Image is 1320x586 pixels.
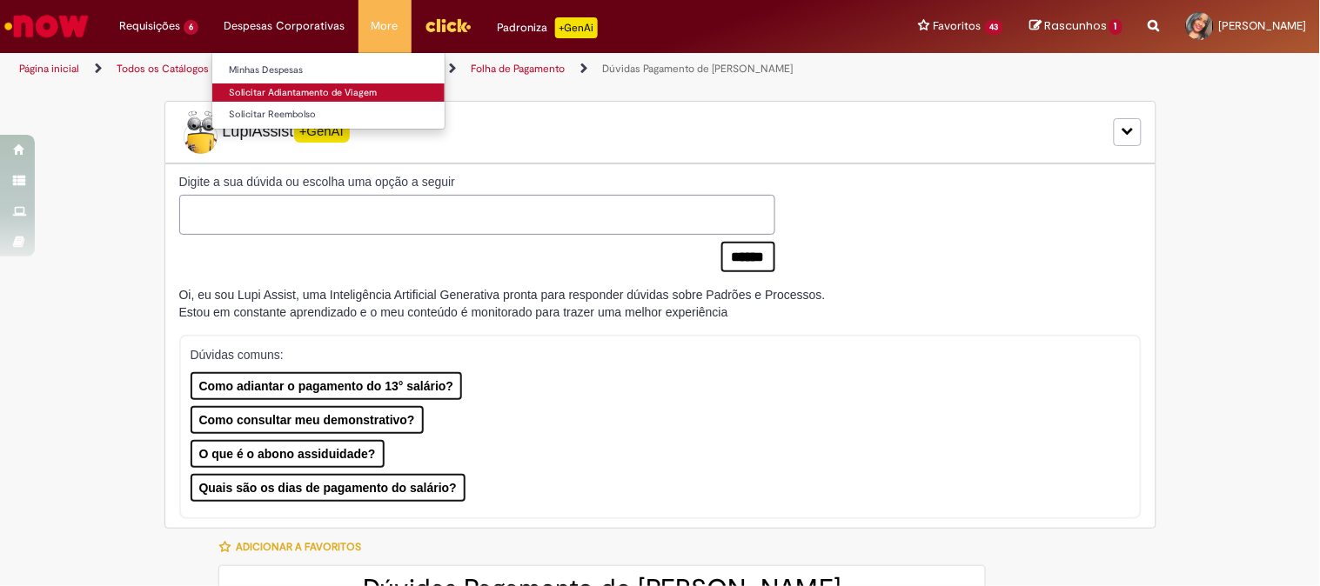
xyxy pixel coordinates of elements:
[179,110,350,154] span: LupiAssist
[117,62,209,76] a: Todos os Catálogos
[13,53,867,85] ul: Trilhas de página
[19,62,79,76] a: Página inicial
[1219,18,1307,33] span: [PERSON_NAME]
[498,17,598,38] div: Padroniza
[471,62,565,76] a: Folha de Pagamento
[218,529,371,565] button: Adicionar a Favoritos
[191,440,385,468] button: O que é o abono assiduidade?
[294,117,350,143] span: +GenAI
[179,173,775,190] label: Digite a sua dúvida ou escolha uma opção a seguir
[212,61,445,80] a: Minhas Despesas
[211,52,446,130] ul: Despesas Corporativas
[425,12,472,38] img: click_logo_yellow_360x200.png
[1109,19,1122,35] span: 1
[985,20,1004,35] span: 43
[191,372,463,400] button: Como adiantar o pagamento do 13° salário?
[1044,17,1107,34] span: Rascunhos
[602,62,793,76] a: Dúvidas Pagamento de [PERSON_NAME]
[224,17,345,35] span: Despesas Corporativas
[934,17,982,35] span: Favoritos
[1029,18,1122,35] a: Rascunhos
[212,105,445,124] a: Solicitar Reembolso
[164,101,1156,163] div: LupiLupiAssist+GenAI
[191,406,424,434] button: Como consultar meu demonstrativo?
[372,17,399,35] span: More
[179,110,223,154] img: Lupi
[191,346,1114,363] p: Dúvidas comuns:
[179,286,826,321] div: Oi, eu sou Lupi Assist, uma Inteligência Artificial Generativa pronta para responder dúvidas sobr...
[555,17,598,38] p: +GenAi
[212,83,445,103] a: Solicitar Adiantamento de Viagem
[236,540,361,554] span: Adicionar a Favoritos
[2,9,91,43] img: ServiceNow
[191,474,466,502] button: Quais são os dias de pagamento do salário?
[119,17,180,35] span: Requisições
[184,20,198,35] span: 6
